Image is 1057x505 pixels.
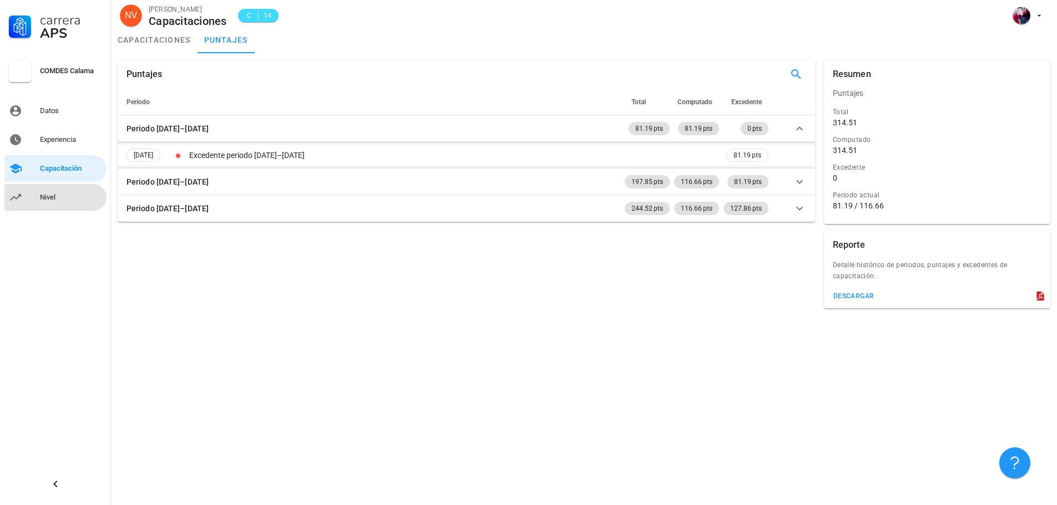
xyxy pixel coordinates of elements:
[127,60,162,89] div: Puntajes
[685,122,712,135] span: 81.19 pts
[833,173,837,183] div: 0
[677,98,712,106] span: Computado
[833,134,1041,145] div: Computado
[263,10,272,21] span: 14
[824,259,1050,288] div: Detalle histórico de periodos, puntajes y excedentes de capacitación.
[198,27,255,53] a: puntajes
[4,98,107,124] a: Datos
[833,190,1041,201] div: Periodo actual
[40,13,102,27] div: Carrera
[730,202,762,215] span: 127.86 pts
[721,89,771,115] th: Excedente
[681,175,712,188] span: 116.66 pts
[833,60,871,89] div: Resumen
[187,142,724,169] td: Excedente periodo [DATE]–[DATE]
[635,122,663,135] span: 81.19 pts
[118,89,623,115] th: Periodo
[4,155,107,182] a: Capacitación
[40,164,102,173] div: Capacitación
[672,89,721,115] th: Computado
[4,126,107,153] a: Experiencia
[833,292,874,300] div: descargar
[40,67,102,75] div: COMDES Calama
[40,135,102,144] div: Experiencia
[111,27,198,53] a: capacitaciones
[40,27,102,40] div: APS
[833,145,857,155] div: 314.51
[747,122,762,135] span: 0 pts
[833,118,857,127] div: 314.51
[134,149,153,161] span: [DATE]
[127,98,150,106] span: Periodo
[245,10,254,21] span: C
[149,4,227,15] div: [PERSON_NAME]
[681,202,712,215] span: 116.66 pts
[833,231,865,259] div: Reporte
[127,176,209,188] div: Periodo [DATE]–[DATE]
[149,15,227,27] div: Capacitaciones
[623,89,672,115] th: Total
[40,106,102,115] div: Datos
[828,288,879,304] button: descargar
[833,106,1041,118] div: Total
[731,98,762,106] span: Excedente
[824,80,1050,106] div: Puntajes
[631,202,663,215] span: 244.52 pts
[120,4,142,27] div: avatar
[734,175,762,188] span: 81.19 pts
[734,149,761,161] span: 81.19 pts
[631,175,663,188] span: 197.85 pts
[4,184,107,211] a: Nivel
[127,202,209,215] div: Periodo [DATE]–[DATE]
[833,201,1041,211] div: 81.19 / 116.66
[1013,7,1030,24] div: avatar
[127,123,209,135] div: Periodo [DATE]–[DATE]
[833,162,1041,173] div: Excedente
[125,4,137,27] span: NV
[40,193,102,202] div: Nivel
[631,98,646,106] span: Total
